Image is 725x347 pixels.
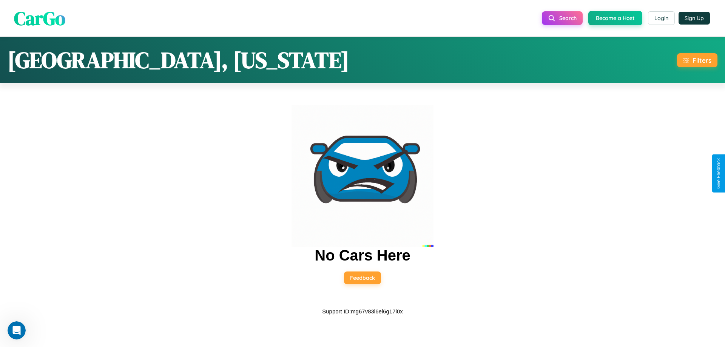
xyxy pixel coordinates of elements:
span: Search [559,15,577,22]
div: Give Feedback [716,158,721,189]
button: Sign Up [679,12,710,25]
button: Become a Host [588,11,642,25]
button: Search [542,11,583,25]
span: CarGo [14,5,65,31]
img: car [292,105,433,247]
h1: [GEOGRAPHIC_DATA], [US_STATE] [8,45,349,76]
button: Feedback [344,271,381,284]
h2: No Cars Here [315,247,410,264]
iframe: Intercom live chat [8,321,26,339]
div: Filters [693,56,711,64]
button: Filters [677,53,717,67]
p: Support ID: mg67v83i6el6g17i0x [322,306,403,316]
button: Login [648,11,675,25]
